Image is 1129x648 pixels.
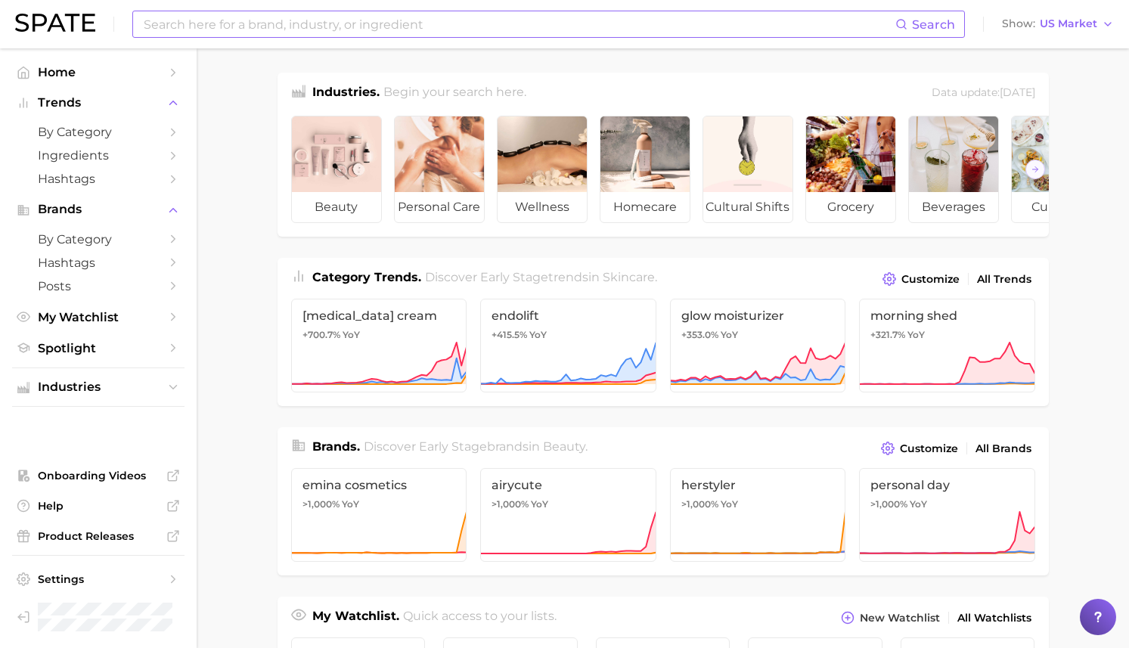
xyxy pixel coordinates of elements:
[907,329,925,341] span: YoY
[38,65,159,79] span: Home
[38,148,159,163] span: Ingredients
[12,144,185,167] a: Ingredients
[901,273,960,286] span: Customize
[364,439,588,454] span: Discover Early Stage brands in .
[954,608,1035,628] a: All Watchlists
[910,498,927,510] span: YoY
[12,376,185,398] button: Industries
[38,469,159,482] span: Onboarding Videos
[38,529,159,543] span: Product Releases
[291,116,382,223] a: beauty
[975,442,1031,455] span: All Brands
[38,499,159,513] span: Help
[12,274,185,298] a: Posts
[38,341,159,355] span: Spotlight
[12,198,185,221] button: Brands
[837,607,943,628] button: New Watchlist
[312,83,380,104] h1: Industries.
[12,120,185,144] a: by Category
[142,11,895,37] input: Search here for a brand, industry, or ingredient
[879,268,963,290] button: Customize
[681,478,835,492] span: herstyler
[342,498,359,510] span: YoY
[38,380,159,394] span: Industries
[703,116,793,223] a: cultural shifts
[932,83,1035,104] div: Data update: [DATE]
[12,525,185,547] a: Product Releases
[292,192,381,222] span: beauty
[870,478,1024,492] span: personal day
[302,498,340,510] span: >1,000%
[957,612,1031,625] span: All Watchlists
[12,464,185,487] a: Onboarding Videos
[38,232,159,246] span: by Category
[497,116,588,223] a: wellness
[312,270,421,284] span: Category Trends .
[859,468,1035,562] a: personal day>1,000% YoY
[38,96,159,110] span: Trends
[302,329,340,340] span: +700.7%
[860,612,940,625] span: New Watchlist
[900,442,958,455] span: Customize
[12,251,185,274] a: Hashtags
[1002,20,1035,28] span: Show
[670,299,846,392] a: glow moisturizer+353.0% YoY
[312,607,399,628] h1: My Watchlist.
[681,308,835,323] span: glow moisturizer
[670,468,846,562] a: herstyler>1,000% YoY
[909,192,998,222] span: beverages
[877,438,961,459] button: Customize
[12,60,185,84] a: Home
[1025,160,1045,179] button: Scroll Right
[543,439,585,454] span: beauty
[12,91,185,114] button: Trends
[12,598,185,636] a: Log out. Currently logged in as Pro User with e-mail spate.pro@test.test.
[492,329,527,340] span: +415.5%
[38,279,159,293] span: Posts
[870,329,905,340] span: +321.7%
[972,439,1035,459] a: All Brands
[38,310,159,324] span: My Watchlist
[721,329,738,341] span: YoY
[425,270,657,284] span: Discover Early Stage trends in .
[291,468,467,562] a: emina cosmetics>1,000% YoY
[805,116,896,223] a: grocery
[531,498,548,510] span: YoY
[977,273,1031,286] span: All Trends
[38,203,159,216] span: Brands
[492,478,645,492] span: airycute
[600,192,690,222] span: homecare
[12,568,185,591] a: Settings
[403,607,557,628] h2: Quick access to your lists.
[38,572,159,586] span: Settings
[302,308,456,323] span: [MEDICAL_DATA] cream
[859,299,1035,392] a: morning shed+321.7% YoY
[12,336,185,360] a: Spotlight
[12,167,185,191] a: Hashtags
[312,439,360,454] span: Brands .
[908,116,999,223] a: beverages
[870,498,907,510] span: >1,000%
[1012,192,1101,222] span: culinary
[395,192,484,222] span: personal care
[912,17,955,32] span: Search
[343,329,360,341] span: YoY
[38,256,159,270] span: Hashtags
[998,14,1118,34] button: ShowUS Market
[12,305,185,329] a: My Watchlist
[1040,20,1097,28] span: US Market
[38,172,159,186] span: Hashtags
[12,495,185,517] a: Help
[806,192,895,222] span: grocery
[492,498,529,510] span: >1,000%
[480,468,656,562] a: airycute>1,000% YoY
[721,498,738,510] span: YoY
[15,14,95,32] img: SPATE
[1011,116,1102,223] a: culinary
[973,269,1035,290] a: All Trends
[492,308,645,323] span: endolift
[302,478,456,492] span: emina cosmetics
[291,299,467,392] a: [MEDICAL_DATA] cream+700.7% YoY
[498,192,587,222] span: wellness
[600,116,690,223] a: homecare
